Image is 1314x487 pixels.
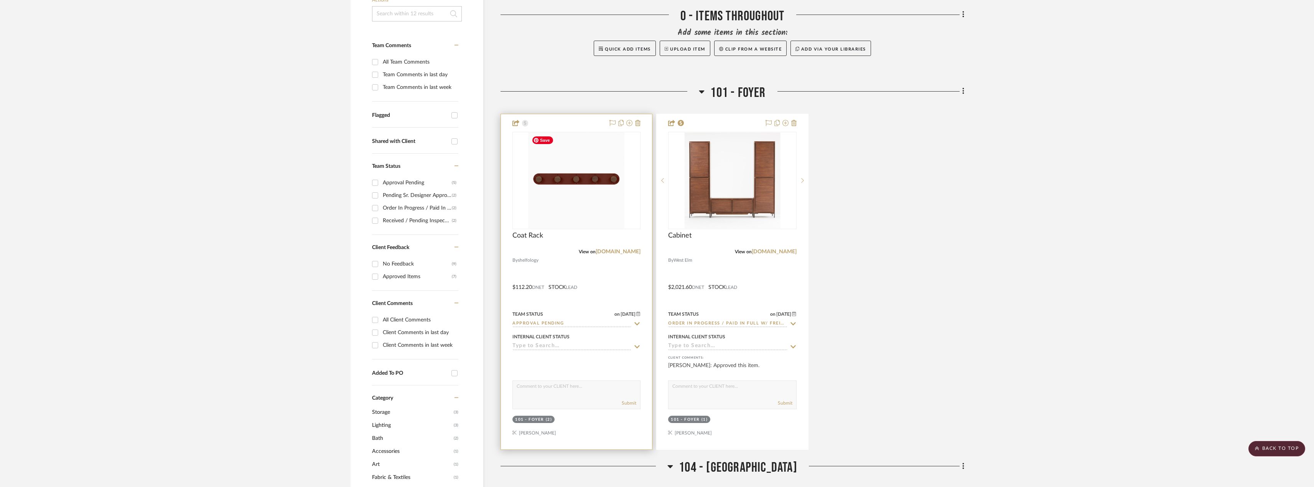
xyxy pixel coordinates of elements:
[372,138,448,145] div: Shared with Client
[372,471,452,484] span: Fabric & Textiles
[735,249,752,254] span: View on
[668,343,787,350] input: Type to Search…
[372,164,400,169] span: Team Status
[372,432,452,445] span: Bath
[546,417,552,423] div: (2)
[454,471,458,484] span: (1)
[512,311,543,318] div: Team Status
[512,333,570,340] div: Internal Client Status
[383,271,452,283] div: Approved Items
[383,56,456,68] div: All Team Comments
[532,136,553,144] span: Save
[668,320,787,328] input: Type to Search…
[372,419,452,432] span: Lighting
[452,189,456,202] div: (2)
[671,417,700,423] div: 101 - Foyer
[515,417,544,423] div: 101 - Foyer
[668,362,796,377] div: [PERSON_NAME]: Approved this item.
[701,417,708,423] div: (1)
[669,132,796,229] div: 0
[714,41,787,56] button: Clip from a website
[596,249,641,254] a: [DOMAIN_NAME]
[372,245,409,250] span: Client Feedback
[383,177,452,189] div: Approval Pending
[454,419,458,431] span: (3)
[513,132,640,229] div: 0
[372,395,393,402] span: Category
[454,458,458,471] span: (1)
[660,41,710,56] button: Upload Item
[668,257,673,264] span: By
[673,257,692,264] span: West Elm
[1248,441,1305,456] scroll-to-top-button: BACK TO TOP
[512,257,518,264] span: By
[501,28,964,38] div: Add some items in this section:
[620,312,636,317] span: [DATE]
[684,133,780,228] img: Cabinet
[452,258,456,270] div: (9)
[452,215,456,227] div: (2)
[383,258,452,270] div: No Feedback
[454,432,458,444] span: (2)
[529,133,624,228] img: Coat Rack
[770,312,776,316] span: on
[518,257,538,264] span: shelfology
[452,271,456,283] div: (7)
[383,326,456,339] div: Client Comments in last day
[372,458,452,471] span: Art
[668,311,699,318] div: Team Status
[710,85,766,101] span: 101 - Foyer
[579,249,596,254] span: View on
[512,320,631,328] input: Type to Search…
[668,231,692,240] span: Cabinet
[372,112,448,119] div: Flagged
[452,202,456,214] div: (2)
[372,406,452,419] span: Storage
[383,189,452,202] div: Pending Sr. Designer Approval
[383,215,452,227] div: Received / Pending Inspection
[372,6,462,21] input: Search within 12 results
[778,400,792,407] button: Submit
[622,400,636,407] button: Submit
[776,312,792,317] span: [DATE]
[668,333,725,340] div: Internal Client Status
[752,249,797,254] a: [DOMAIN_NAME]
[383,339,456,351] div: Client Comments in last week
[679,459,797,476] span: 104 - [GEOGRAPHIC_DATA]
[512,343,631,350] input: Type to Search…
[372,370,448,377] div: Added To PO
[454,406,458,418] span: (3)
[452,177,456,189] div: (5)
[605,47,651,51] span: Quick Add Items
[372,445,452,458] span: Accessories
[383,202,452,214] div: Order In Progress / Paid In Full w/ Freight, No Balance due
[372,43,411,48] span: Team Comments
[372,301,413,306] span: Client Comments
[594,41,656,56] button: Quick Add Items
[454,445,458,457] span: (1)
[614,312,620,316] span: on
[383,81,456,93] div: Team Comments in last week
[383,69,456,81] div: Team Comments in last day
[383,314,456,326] div: All Client Comments
[790,41,871,56] button: Add via your libraries
[512,231,543,240] span: Coat Rack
